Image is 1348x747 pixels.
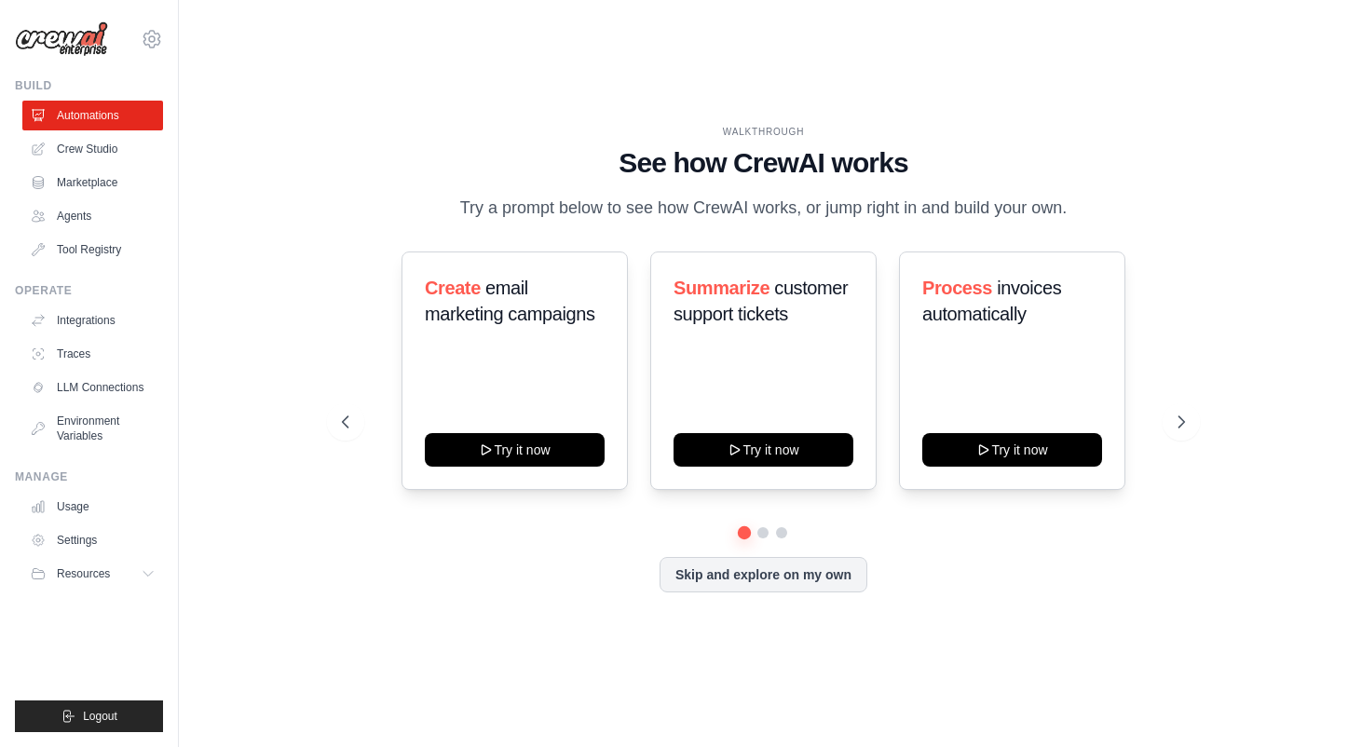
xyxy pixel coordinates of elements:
[22,373,163,402] a: LLM Connections
[22,235,163,265] a: Tool Registry
[922,278,992,298] span: Process
[22,168,163,197] a: Marketplace
[425,278,595,324] span: email marketing campaigns
[22,406,163,451] a: Environment Variables
[22,525,163,555] a: Settings
[425,433,605,467] button: Try it now
[22,201,163,231] a: Agents
[22,306,163,335] a: Integrations
[15,469,163,484] div: Manage
[450,195,1076,222] p: Try a prompt below to see how CrewAI works, or jump right in and build your own.
[22,492,163,522] a: Usage
[15,283,163,298] div: Operate
[674,278,769,298] span: Summarize
[22,101,163,130] a: Automations
[22,134,163,164] a: Crew Studio
[660,557,867,592] button: Skip and explore on my own
[425,278,481,298] span: Create
[22,339,163,369] a: Traces
[674,433,853,467] button: Try it now
[57,566,110,581] span: Resources
[342,146,1185,180] h1: See how CrewAI works
[342,125,1185,139] div: WALKTHROUGH
[922,433,1102,467] button: Try it now
[922,278,1061,324] span: invoices automatically
[83,709,117,724] span: Logout
[22,559,163,589] button: Resources
[15,78,163,93] div: Build
[15,700,163,732] button: Logout
[15,21,108,57] img: Logo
